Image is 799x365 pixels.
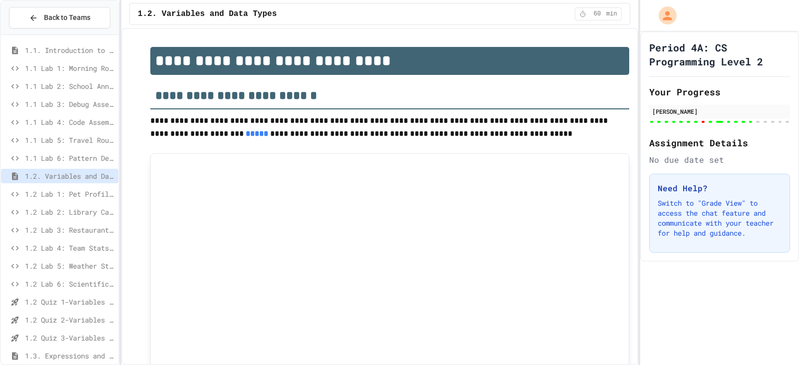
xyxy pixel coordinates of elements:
[138,8,277,20] span: 1.2. Variables and Data Types
[658,198,782,238] p: Switch to "Grade View" to access the chat feature and communicate with your teacher for help and ...
[44,12,90,23] span: Back to Teams
[25,333,114,343] span: 1.2 Quiz 3-Variables and Data Types
[25,243,114,253] span: 1.2 Lab 4: Team Stats Calculator
[757,325,789,355] iframe: chat widget
[648,4,679,27] div: My Account
[649,85,790,99] h2: Your Progress
[25,279,114,289] span: 1.2 Lab 6: Scientific Calculator
[716,282,789,324] iframe: chat widget
[25,63,114,73] span: 1.1 Lab 1: Morning Routine Fix
[25,351,114,361] span: 1.3. Expressions and Output [New]
[25,171,114,181] span: 1.2. Variables and Data Types
[589,10,605,18] span: 60
[25,135,114,145] span: 1.1 Lab 5: Travel Route Debugger
[25,81,114,91] span: 1.1 Lab 2: School Announcements
[649,40,790,68] h1: Period 4A: CS Programming Level 2
[25,117,114,127] span: 1.1 Lab 4: Code Assembly Challenge
[606,10,617,18] span: min
[25,315,114,325] span: 1.2 Quiz 2-Variables and Data Types
[25,207,114,217] span: 1.2 Lab 2: Library Card Creator
[25,153,114,163] span: 1.1 Lab 6: Pattern Detective
[25,99,114,109] span: 1.1 Lab 3: Debug Assembly
[658,182,782,194] h3: Need Help?
[25,225,114,235] span: 1.2 Lab 3: Restaurant Order System
[25,261,114,271] span: 1.2 Lab 5: Weather Station Debugger
[649,136,790,150] h2: Assignment Details
[649,154,790,166] div: No due date set
[25,45,114,55] span: 1.1. Introduction to Algorithms, Programming, and Compilers
[25,297,114,307] span: 1.2 Quiz 1-Variables and Data Types
[25,189,114,199] span: 1.2 Lab 1: Pet Profile Fix
[9,7,110,28] button: Back to Teams
[652,107,787,116] div: [PERSON_NAME]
